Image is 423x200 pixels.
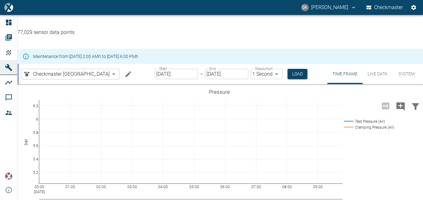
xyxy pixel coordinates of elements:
[301,4,309,11] div: DK
[408,98,423,114] button: Filter Chart Data
[33,70,110,78] span: Checkmaster [GEOGRAPHIC_DATA]
[393,98,408,114] button: Add comment
[251,69,283,79] div: 1 Second
[4,3,13,12] img: logo
[408,2,419,13] button: Settings
[159,66,167,71] label: Start
[23,70,110,78] a: Checkmaster [GEOGRAPHIC_DATA]
[365,2,404,13] button: Checkmaster
[209,66,216,71] label: End
[363,64,392,84] button: Live Data
[33,51,138,62] div: Maintenance from [DATE] 2:00 AMh to [DATE] 6:00 PMh
[122,68,135,80] button: Edit machine
[392,64,421,84] button: System
[205,69,248,79] input: MM/DD/YYYY
[200,70,203,78] p: –
[155,69,198,79] input: MM/DD/YYYY
[300,2,357,13] button: donovan.kennelly@rotamech.co.za
[288,69,307,79] button: Load
[378,102,393,108] span: High Resolution only available for periods of <3 days
[255,66,273,71] label: Resolution
[5,173,12,180] img: Xplore Logo
[327,64,363,84] button: Time Frame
